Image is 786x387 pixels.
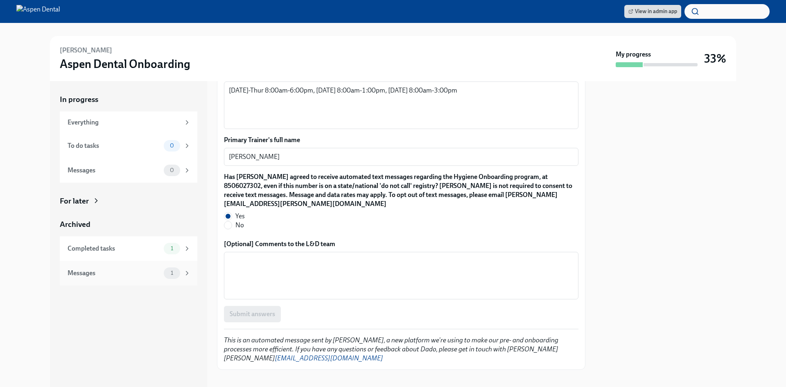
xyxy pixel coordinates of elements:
[224,172,578,208] label: Has [PERSON_NAME] agreed to receive automated text messages regarding the Hygiene Onboarding prog...
[165,143,179,149] span: 0
[224,240,578,249] label: [Optional] Comments to the L&D team
[60,94,197,105] a: In progress
[68,166,160,175] div: Messages
[229,152,574,162] textarea: [PERSON_NAME]
[16,5,60,18] img: Aspen Dental
[224,136,578,145] label: Primary Trainer's full name
[60,196,89,206] div: For later
[628,7,677,16] span: View in admin app
[229,86,574,125] textarea: [DATE]-Thur 8:00am-6:00pm, [DATE] 8:00am-1:00pm, [DATE] 8:00am-3:00pm
[60,111,197,134] a: Everything
[60,196,197,206] a: For later
[60,236,197,261] a: Completed tasks1
[275,354,383,362] a: [EMAIL_ADDRESS][DOMAIN_NAME]
[68,244,160,253] div: Completed tasks
[60,57,190,71] h3: Aspen Dental Onboarding
[166,245,178,251] span: 1
[60,219,197,230] a: Archived
[616,50,651,59] strong: My progress
[68,118,180,127] div: Everything
[235,221,244,230] span: No
[166,270,178,276] span: 1
[68,269,160,278] div: Messages
[224,336,558,362] em: This is an automated message sent by [PERSON_NAME], a new platform we're using to make our pre- a...
[60,46,112,55] h6: [PERSON_NAME]
[235,212,245,221] span: Yes
[165,167,179,173] span: 0
[60,158,197,183] a: Messages0
[704,51,726,66] h3: 33%
[624,5,681,18] a: View in admin app
[60,261,197,285] a: Messages1
[68,141,160,150] div: To do tasks
[60,134,197,158] a: To do tasks0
